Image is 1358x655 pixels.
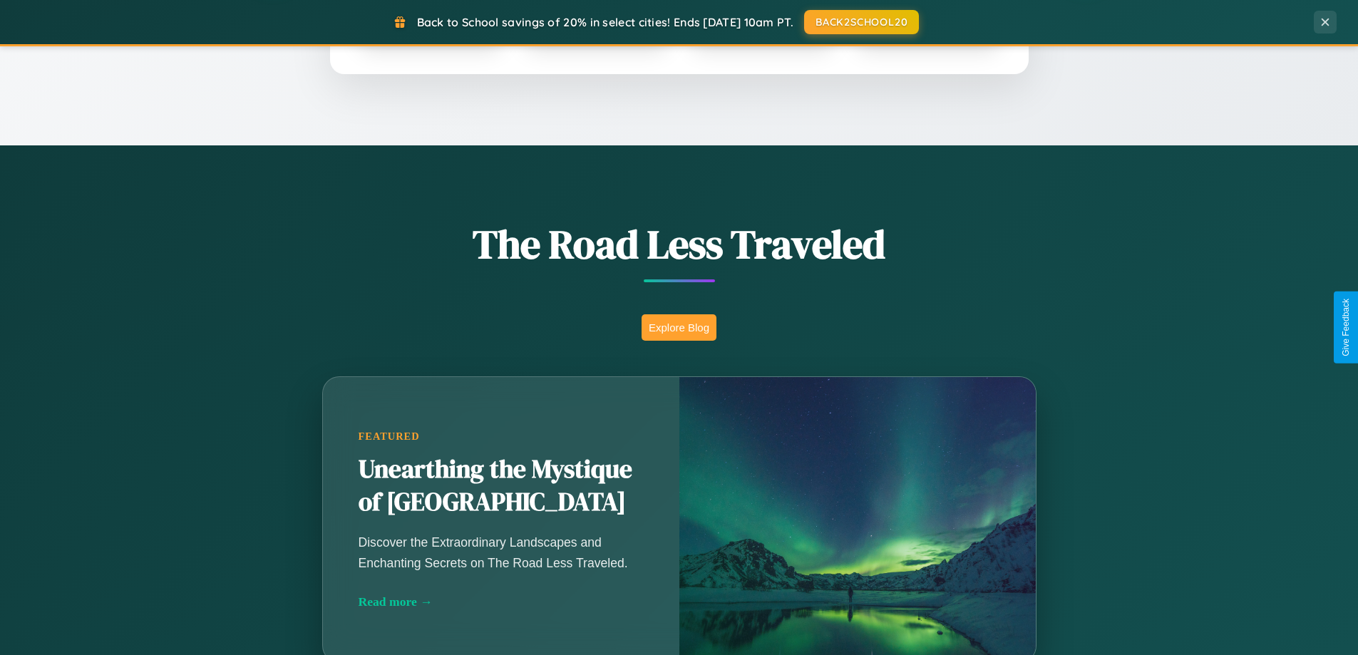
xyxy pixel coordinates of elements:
[359,453,644,519] h2: Unearthing the Mystique of [GEOGRAPHIC_DATA]
[252,217,1107,272] h1: The Road Less Traveled
[804,10,919,34] button: BACK2SCHOOL20
[642,314,716,341] button: Explore Blog
[1341,299,1351,356] div: Give Feedback
[359,594,644,609] div: Read more →
[359,430,644,443] div: Featured
[359,532,644,572] p: Discover the Extraordinary Landscapes and Enchanting Secrets on The Road Less Traveled.
[417,15,793,29] span: Back to School savings of 20% in select cities! Ends [DATE] 10am PT.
